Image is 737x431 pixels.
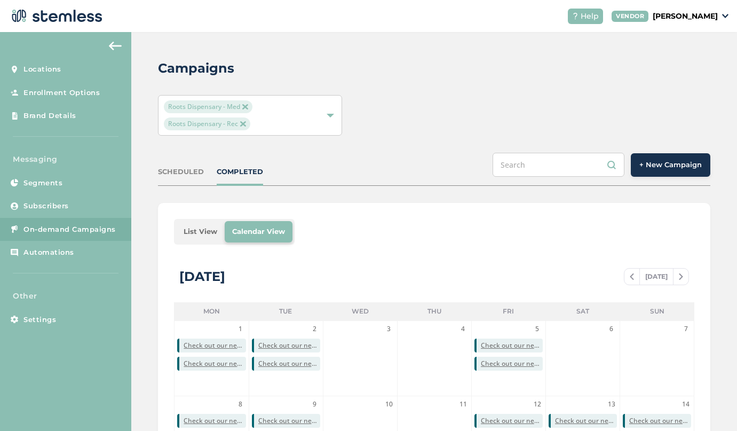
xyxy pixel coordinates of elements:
[581,11,599,22] span: Help
[240,121,245,127] img: icon-close-accent-8a337256.svg
[493,153,624,177] input: Search
[612,11,648,22] div: VENDOR
[23,64,61,75] span: Locations
[225,221,292,242] li: Calendar View
[158,167,204,177] div: SCHEDULED
[23,111,76,121] span: Brand Details
[9,5,102,27] img: logo-dark-0685b13c.svg
[631,153,710,177] button: + New Campaign
[23,224,116,235] span: On-demand Campaigns
[164,100,252,113] span: Roots Dispensary - Med
[23,178,62,189] span: Segments
[23,247,74,258] span: Automations
[639,160,702,170] span: + New Campaign
[23,315,56,325] span: Settings
[176,221,225,242] li: List View
[23,201,69,211] span: Subscribers
[572,13,578,19] img: icon-help-white-03924b79.svg
[109,42,122,50] img: icon-arrow-back-accent-c549486e.svg
[164,117,250,130] span: Roots Dispensary - Rec
[242,104,248,109] img: icon-close-accent-8a337256.svg
[653,11,718,22] p: [PERSON_NAME]
[217,167,263,177] div: COMPLETED
[158,59,234,78] h2: Campaigns
[23,88,100,98] span: Enrollment Options
[684,380,737,431] iframe: Chat Widget
[722,14,728,18] img: icon_down-arrow-small-66adaf34.svg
